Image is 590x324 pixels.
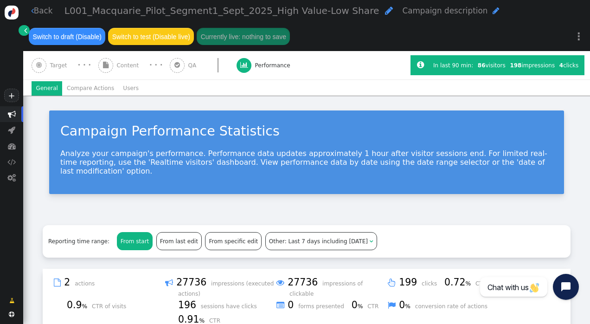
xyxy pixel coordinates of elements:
span: CTR [367,303,384,310]
span:  [388,277,396,289]
span: impressions (executed actions) [178,280,274,297]
small: % [465,280,471,287]
span: 199 [399,277,420,288]
span: 27736 [288,277,321,288]
span:  [165,277,173,289]
span: 2 [64,277,73,288]
a: ⋮ [568,23,590,50]
span: CTR of visits [92,303,132,310]
div: Reporting time range: [48,237,115,246]
span:  [276,277,284,289]
span:  [388,299,396,311]
span:  [493,7,499,14]
div: From start [117,233,153,250]
span:  [7,174,16,181]
small: % [82,303,87,310]
p: Analyze your campaign's performance. Performance data updates approximately 1 hour after visitor ... [60,149,553,175]
span: 0 [399,299,413,311]
button: Currently live: nothing to save [197,28,290,45]
span: conversion rate of actions [415,303,493,310]
div: visitors [475,61,508,70]
span: 0 [352,299,366,311]
b: 198 [510,62,521,69]
span: sessions have clicks [201,303,263,310]
span:  [31,7,34,14]
span:  [8,110,16,118]
span: 0.9 [67,299,90,311]
span: 0 [288,299,296,311]
span:  [8,142,16,150]
small: % [199,318,205,324]
li: General [32,81,62,96]
span: 0.72 [444,277,474,288]
span: CTR [475,280,492,287]
span: impressions of clickable [289,280,363,297]
a: + [4,89,19,102]
span: clicks [422,280,442,287]
span: 27736 [176,277,209,288]
span:  [370,239,373,244]
span:  [240,62,248,68]
span:  [103,62,109,68]
span: Content [116,61,142,70]
a:  Target · · · [32,51,98,79]
span:  [174,62,180,68]
a:  [4,293,20,308]
span:  [8,126,15,134]
li: Users [119,81,143,96]
button: Switch to draft (Disable) [29,28,105,45]
a:  Performance [237,51,308,79]
span: L001_Macquarie_Pilot_Segment1_Sept_2025_High Value-Low Share [64,5,379,16]
span:  [385,6,393,15]
div: From specific edit [205,233,261,250]
span: impressions [510,62,555,69]
button: Switch to test (Disable live) [108,28,194,45]
a:  QA [170,51,237,79]
div: In last 90 min: [433,61,475,70]
li: Compare Actions [62,81,118,96]
span:  [9,311,14,317]
span:  [9,297,14,305]
a: Back [31,5,53,17]
a:  [19,25,30,36]
span: forms presented [298,303,350,310]
b: 4 [559,62,563,69]
div: Campaign Performance Statistics [60,122,553,142]
a:  Content · · · [98,51,170,79]
span: Campaign description [402,6,487,15]
span: Last 7 days including [DATE] [289,238,368,245]
b: 86 [478,62,486,69]
div: · · · [78,60,91,71]
span: CTR [209,318,226,324]
span:  [24,26,27,35]
span:  [417,61,424,69]
span: QA [188,61,200,70]
span: actions [75,280,100,287]
span: clicks [559,62,578,69]
span: 196 [178,299,199,311]
span:  [54,277,61,289]
span:  [276,299,284,311]
small: % [405,303,410,310]
div: · · · [149,60,163,71]
span: Target [50,61,70,70]
span: Performance [255,61,294,70]
span:  [7,158,16,166]
small: % [358,303,363,310]
div: From last edit [157,233,201,250]
span:  [36,62,42,68]
img: logo-icon.svg [5,6,19,19]
span: Other: [269,238,287,245]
